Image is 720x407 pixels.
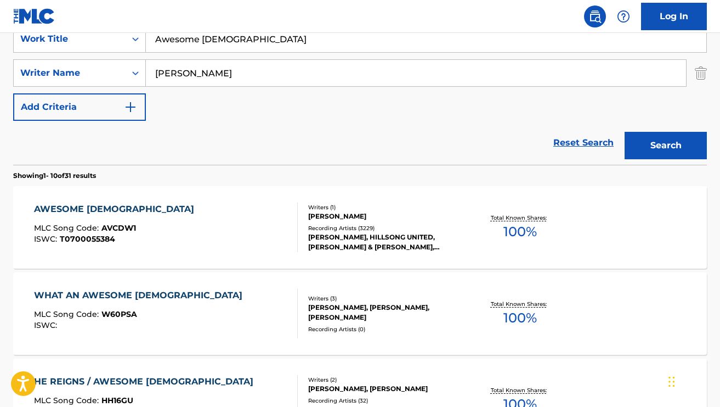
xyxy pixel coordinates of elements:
[617,10,630,23] img: help
[34,375,259,388] div: HE REIGNS / AWESOME [DEMOGRAPHIC_DATA]
[101,309,137,319] span: W60PSA
[491,386,549,394] p: Total Known Shares:
[34,234,60,244] span: ISWC :
[13,272,707,355] a: WHAT AN AWESOME [DEMOGRAPHIC_DATA]MLC Song Code:W60PSAISWC:Writers (3)[PERSON_NAME], [PERSON_NAME...
[665,354,720,407] iframe: Chat Widget
[308,211,462,221] div: [PERSON_NAME]
[503,308,537,328] span: 100 %
[491,300,549,308] p: Total Known Shares:
[308,203,462,211] div: Writers ( 1 )
[668,365,675,398] div: Drag
[695,59,707,87] img: Delete Criterion
[588,10,602,23] img: search
[13,8,55,24] img: MLC Logo
[20,66,119,80] div: Writer Name
[13,25,707,165] form: Search Form
[101,395,133,405] span: HH16GU
[60,234,115,244] span: T0700055384
[13,93,146,121] button: Add Criteria
[124,101,137,114] img: 9d2ae6d4665cec9f34b9.svg
[13,186,707,269] a: AWESOME [DEMOGRAPHIC_DATA]MLC Song Code:AVCDW1ISWC:T0700055384Writers (1)[PERSON_NAME]Recording A...
[584,5,606,27] a: Public Search
[625,132,707,159] button: Search
[308,397,462,405] div: Recording Artists ( 32 )
[548,131,619,155] a: Reset Search
[20,32,119,46] div: Work Title
[308,384,462,394] div: [PERSON_NAME], [PERSON_NAME]
[34,320,60,330] span: ISWC :
[308,294,462,303] div: Writers ( 3 )
[34,395,101,405] span: MLC Song Code :
[101,223,136,233] span: AVCDW1
[613,5,634,27] div: Help
[308,325,462,333] div: Recording Artists ( 0 )
[13,171,96,181] p: Showing 1 - 10 of 31 results
[34,223,101,233] span: MLC Song Code :
[641,3,707,30] a: Log In
[308,232,462,252] div: [PERSON_NAME], HILLSONG UNITED, [PERSON_NAME] & [PERSON_NAME], HILLSONG UNITED, [PERSON_NAME]
[503,222,537,242] span: 100 %
[491,214,549,222] p: Total Known Shares:
[308,376,462,384] div: Writers ( 2 )
[34,203,200,216] div: AWESOME [DEMOGRAPHIC_DATA]
[34,309,101,319] span: MLC Song Code :
[34,289,248,302] div: WHAT AN AWESOME [DEMOGRAPHIC_DATA]
[308,303,462,322] div: [PERSON_NAME], [PERSON_NAME], [PERSON_NAME]
[308,224,462,232] div: Recording Artists ( 3229 )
